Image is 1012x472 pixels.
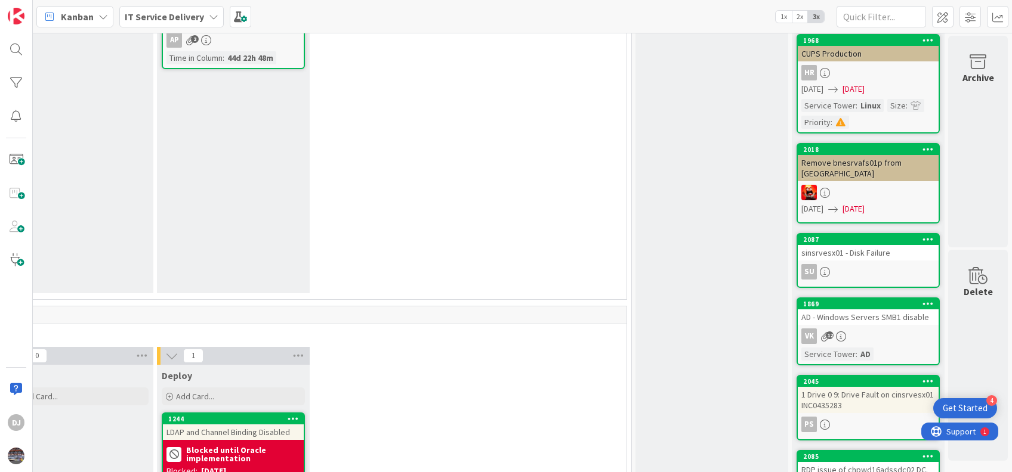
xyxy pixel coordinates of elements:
[798,376,939,387] div: 2045
[803,452,939,461] div: 2085
[798,451,939,462] div: 2085
[798,144,939,181] div: 2018Remove bnesrvafs01p from [GEOGRAPHIC_DATA]
[943,402,988,414] div: Get Started
[803,36,939,45] div: 1968
[61,10,94,24] span: Kanban
[168,415,304,423] div: 1244
[25,2,54,16] span: Support
[801,264,817,280] div: SU
[801,328,817,344] div: VK
[856,99,857,112] span: :
[798,234,939,245] div: 2087
[163,32,304,48] div: AP
[798,299,939,325] div: 1869AD - Windows Servers SMB1 disable
[826,331,834,339] span: 12
[27,349,47,363] span: 0
[166,51,223,64] div: Time in Column
[8,8,24,24] img: Visit kanbanzone.com
[176,391,214,402] span: Add Card...
[803,300,939,308] div: 1869
[857,99,884,112] div: Linux
[62,5,65,14] div: 1
[224,51,276,64] div: 44d 22h 48m
[798,245,939,260] div: sinsrvesx01 - Disk Failure
[798,417,939,432] div: PS
[798,299,939,309] div: 1869
[798,234,939,260] div: 2087sinsrvesx01 - Disk Failure
[798,46,939,61] div: CUPS Production
[857,347,874,361] div: AD
[798,65,939,80] div: HR
[808,11,824,23] span: 3x
[803,377,939,386] div: 2045
[801,99,856,112] div: Service Tower
[8,414,24,431] div: DJ
[798,264,939,280] div: SU
[801,65,817,80] div: HR
[887,99,906,112] div: Size
[801,83,823,95] span: [DATE]
[798,35,939,46] div: 1968
[906,99,908,112] span: :
[162,369,192,381] span: Deploy
[798,35,939,61] div: 1968CUPS Production
[856,347,857,361] span: :
[191,35,199,43] span: 2
[798,309,939,325] div: AD - Windows Servers SMB1 disable
[798,144,939,155] div: 2018
[933,398,997,418] div: Open Get Started checklist, remaining modules: 4
[843,83,865,95] span: [DATE]
[801,116,831,129] div: Priority
[163,414,304,424] div: 1244
[166,32,182,48] div: AP
[964,284,993,299] div: Delete
[801,347,856,361] div: Service Tower
[186,446,300,462] b: Blocked until Oracle implementation
[798,387,939,413] div: 1 Drive 0 9: Drive Fault on cinsrvesx01 INC0435283
[801,203,823,215] span: [DATE]
[803,235,939,244] div: 2087
[962,70,994,85] div: Archive
[223,51,224,64] span: :
[803,145,939,154] div: 2018
[801,417,817,432] div: PS
[798,185,939,200] div: VN
[776,11,792,23] span: 1x
[986,395,997,406] div: 4
[843,203,865,215] span: [DATE]
[798,155,939,181] div: Remove bnesrvafs01p from [GEOGRAPHIC_DATA]
[837,6,926,27] input: Quick Filter...
[125,11,204,23] b: IT Service Delivery
[831,116,832,129] span: :
[798,376,939,413] div: 20451 Drive 0 9: Drive Fault on cinsrvesx01 INC0435283
[163,424,304,440] div: LDAP and Channel Binding Disabled
[8,448,24,464] img: avatar
[163,414,304,440] div: 1244LDAP and Channel Binding Disabled
[183,349,203,363] span: 1
[798,328,939,344] div: VK
[801,185,817,200] img: VN
[20,391,58,402] span: Add Card...
[792,11,808,23] span: 2x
